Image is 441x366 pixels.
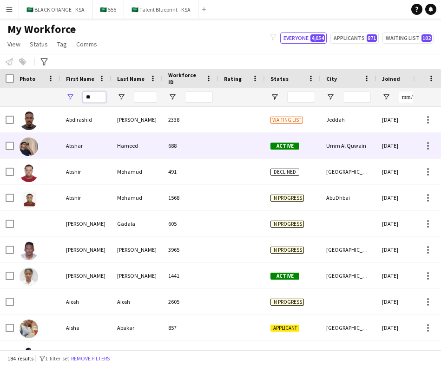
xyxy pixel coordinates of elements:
div: Abshir [60,185,112,210]
img: Abshir Mohamud [20,190,38,208]
img: Ahmed Showgi abdon [20,242,38,260]
div: [PERSON_NAME] [112,263,163,288]
div: [DATE] [376,185,432,210]
button: Applicants871 [330,33,379,44]
div: Gadala [112,211,163,236]
span: 4,054 [310,34,325,42]
a: Tag [53,38,71,50]
span: Declined [270,169,299,176]
input: Last Name Filter Input [134,91,157,103]
div: [GEOGRAPHIC_DATA] [321,315,376,340]
button: Open Filter Menu [382,93,390,101]
span: 871 [367,34,377,42]
div: Mohamud [112,185,163,210]
div: [GEOGRAPHIC_DATA] [321,263,376,288]
button: 🇸🇦 BLACK ORANGE - KSA [19,0,92,19]
img: Aiesha Blair [20,268,38,286]
div: Abshar [60,133,112,158]
input: First Name Filter Input [83,91,106,103]
img: Aisha Abakar [20,320,38,338]
input: Status Filter Input [287,91,315,103]
button: Open Filter Menu [168,93,177,101]
div: [DATE] [376,107,432,132]
span: In progress [270,299,304,306]
img: Abdirashid Ibrahim [20,111,38,130]
span: Photo [20,75,35,82]
span: Status [270,75,289,82]
button: Waiting list102 [382,33,434,44]
div: AbuDhbai [321,185,376,210]
a: View [4,38,24,50]
div: 1568 [163,185,218,210]
div: [GEOGRAPHIC_DATA] [321,237,376,262]
div: Mohamud [112,159,163,184]
div: Abdirashid [60,107,112,132]
button: Open Filter Menu [326,93,335,101]
div: 688 [163,133,218,158]
div: Aisha [60,315,112,340]
span: Status [30,40,48,48]
span: First Name [66,75,94,82]
img: Aisha Abbas [20,346,38,364]
span: Comms [76,40,97,48]
span: Workforce ID [168,72,202,85]
div: [GEOGRAPHIC_DATA] [321,159,376,184]
span: Applicant [270,325,299,332]
div: 605 [163,211,218,236]
div: Umm Al Quwain [321,133,376,158]
div: [DATE] [376,237,432,262]
div: 857 [163,315,218,340]
span: 1 filter set [45,355,69,362]
span: Tag [57,40,67,48]
span: My Workforce [7,22,76,36]
div: [PERSON_NAME] [60,263,112,288]
span: City [326,75,337,82]
div: [DATE] [376,159,432,184]
div: [DATE] [376,315,432,340]
button: Everyone4,054 [280,33,327,44]
span: In progress [270,247,304,254]
input: Joined Filter Input [399,91,427,103]
button: Open Filter Menu [270,93,279,101]
span: Waiting list [270,117,303,124]
div: [DATE] [376,133,432,158]
div: 2338 [163,107,218,132]
span: Active [270,273,299,280]
div: [PERSON_NAME] [60,237,112,262]
div: Abakar [112,315,163,340]
a: Comms [72,38,101,50]
a: Status [26,38,52,50]
div: [PERSON_NAME] [60,211,112,236]
div: [PERSON_NAME] [112,107,163,132]
span: Joined [382,75,400,82]
span: Active [270,143,299,150]
div: [DATE] [376,289,432,314]
app-action-btn: Advanced filters [39,56,50,67]
img: Abshir Mohamud [20,163,38,182]
button: 🇸🇦 555 [92,0,124,19]
span: 102 [421,34,432,42]
span: View [7,40,20,48]
span: In progress [270,221,304,228]
button: Remove filters [69,353,112,364]
div: 3965 [163,237,218,262]
div: Aiosh [60,289,112,314]
div: Aiosh [112,289,163,314]
div: Hameed [112,133,163,158]
div: 1441 [163,263,218,288]
div: [DATE] [376,211,432,236]
button: 🇸🇦 Talent Blueprint - KSA [124,0,198,19]
div: Jeddah [321,107,376,132]
div: 491 [163,159,218,184]
span: Rating [224,75,242,82]
div: 2605 [163,289,218,314]
span: Last Name [117,75,145,82]
button: Open Filter Menu [66,93,74,101]
div: Abshir [60,159,112,184]
img: Abshar Hameed [20,137,38,156]
div: [PERSON_NAME] [112,237,163,262]
div: [DATE] [376,263,432,288]
button: Open Filter Menu [117,93,125,101]
input: Workforce ID Filter Input [185,91,213,103]
input: City Filter Input [343,91,371,103]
